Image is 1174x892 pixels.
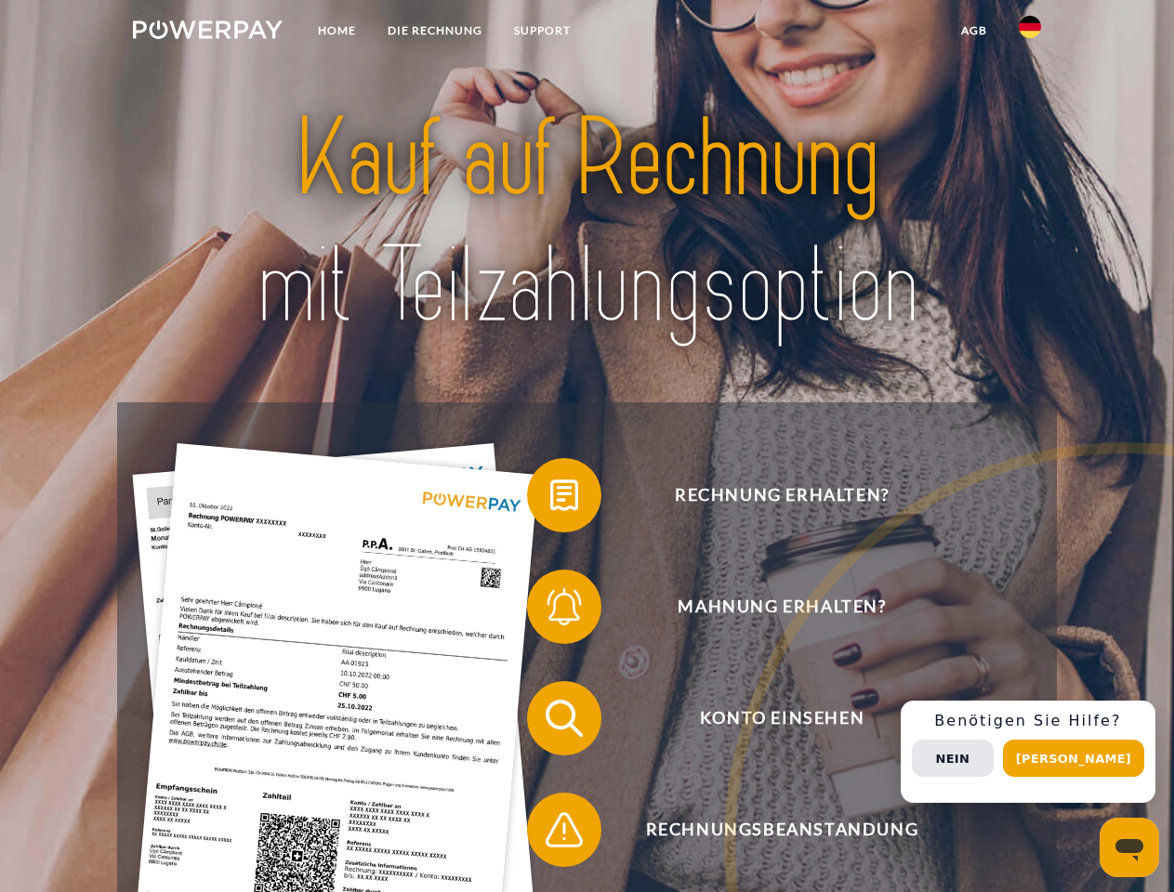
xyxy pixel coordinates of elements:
button: Konto einsehen [527,681,1010,755]
button: Nein [912,740,994,777]
h3: Benötigen Sie Hilfe? [912,712,1144,730]
a: Home [302,14,372,47]
button: Rechnungsbeanstandung [527,793,1010,867]
img: title-powerpay_de.svg [178,89,996,356]
span: Rechnung erhalten? [554,458,1009,532]
button: [PERSON_NAME] [1003,740,1144,777]
span: Mahnung erhalten? [554,570,1009,644]
div: Schnellhilfe [901,701,1155,803]
img: qb_warning.svg [541,807,587,853]
button: Mahnung erhalten? [527,570,1010,644]
a: DIE RECHNUNG [372,14,498,47]
button: Rechnung erhalten? [527,458,1010,532]
img: de [1019,16,1041,38]
img: logo-powerpay-white.svg [133,20,283,39]
span: Rechnungsbeanstandung [554,793,1009,867]
a: SUPPORT [498,14,587,47]
span: Konto einsehen [554,681,1009,755]
a: agb [945,14,1003,47]
img: qb_bell.svg [541,584,587,630]
img: qb_bill.svg [541,472,587,518]
iframe: Schaltfläche zum Öffnen des Messaging-Fensters [1100,818,1159,877]
img: qb_search.svg [541,695,587,741]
